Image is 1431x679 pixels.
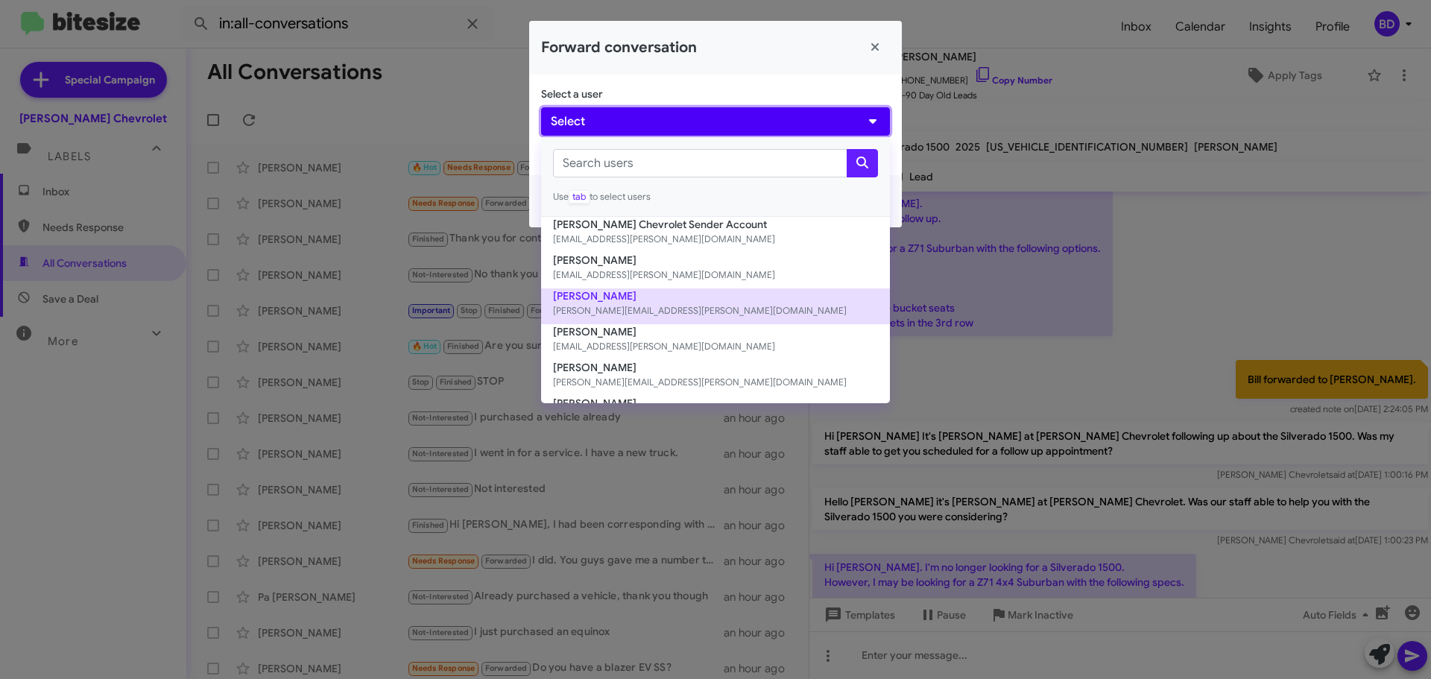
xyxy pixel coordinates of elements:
span: tab [569,190,590,203]
button: [PERSON_NAME][PERSON_NAME][EMAIL_ADDRESS][PERSON_NAME][DOMAIN_NAME] [541,396,890,432]
small: Use to select users [553,189,878,204]
small: [EMAIL_ADDRESS][PERSON_NAME][DOMAIN_NAME] [553,268,878,282]
p: Select a user [541,86,890,101]
button: [PERSON_NAME][PERSON_NAME][EMAIL_ADDRESS][PERSON_NAME][DOMAIN_NAME] [541,360,890,396]
button: [PERSON_NAME][PERSON_NAME][EMAIL_ADDRESS][PERSON_NAME][DOMAIN_NAME] [541,288,890,324]
button: [PERSON_NAME][EMAIL_ADDRESS][PERSON_NAME][DOMAIN_NAME] [541,324,890,360]
button: [PERSON_NAME] Chevrolet Sender Account[EMAIL_ADDRESS][PERSON_NAME][DOMAIN_NAME] [541,217,890,253]
small: [PERSON_NAME][EMAIL_ADDRESS][PERSON_NAME][DOMAIN_NAME] [553,303,878,318]
span: Select [551,113,585,130]
button: Close [860,33,890,63]
button: [PERSON_NAME][EMAIL_ADDRESS][PERSON_NAME][DOMAIN_NAME] [541,253,890,288]
small: [EMAIL_ADDRESS][PERSON_NAME][DOMAIN_NAME] [553,339,878,354]
input: Search users [553,149,847,177]
button: Select [541,107,890,136]
small: [EMAIL_ADDRESS][PERSON_NAME][DOMAIN_NAME] [553,232,878,247]
small: [PERSON_NAME][EMAIL_ADDRESS][PERSON_NAME][DOMAIN_NAME] [553,375,878,390]
h2: Forward conversation [541,36,697,60]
